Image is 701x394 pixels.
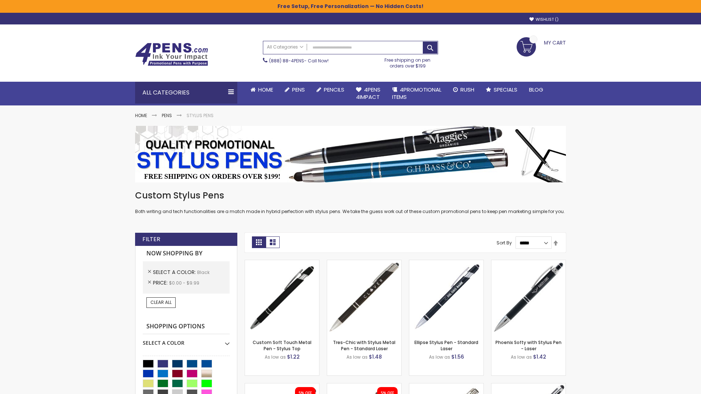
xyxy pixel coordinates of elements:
[523,82,549,98] a: Blog
[252,236,266,248] strong: Grid
[143,319,230,335] strong: Shopping Options
[150,299,172,305] span: Clear All
[292,86,305,93] span: Pens
[429,354,450,360] span: As low as
[135,82,237,104] div: All Categories
[333,339,395,351] a: Tres-Chic with Stylus Metal Pen - Standard Laser
[409,260,483,334] img: Ellipse Stylus Pen - Standard Laser-Black
[142,235,160,243] strong: Filter
[197,269,210,275] span: Black
[267,44,303,50] span: All Categories
[258,86,273,93] span: Home
[491,383,566,389] a: Metal Twist Promo Stylus Pen-Black
[346,354,368,360] span: As low as
[356,86,380,101] span: 4Pens 4impact
[245,260,319,266] a: Custom Soft Touch Stylus Pen-Black
[386,82,447,105] a: 4PROMOTIONALITEMS
[135,43,208,66] img: 4Pens Custom Pens and Promotional Products
[511,354,532,360] span: As low as
[491,260,566,266] a: Phoenix Softy with Stylus Pen - Laser-Black
[495,339,562,351] a: Phoenix Softy with Stylus Pen - Laser
[153,269,197,276] span: Select A Color
[533,353,546,360] span: $1.42
[265,354,286,360] span: As low as
[146,297,176,308] a: Clear All
[529,17,559,22] a: Wishlist
[409,383,483,389] a: Tres-Chic Touch Pen - Standard Laser-Black
[409,260,483,266] a: Ellipse Stylus Pen - Standard Laser-Black
[369,353,382,360] span: $1.48
[414,339,478,351] a: Ellipse Stylus Pen - Standard Laser
[327,260,401,334] img: Tres-Chic with Stylus Metal Pen - Standard Laser-Black
[311,82,350,98] a: Pencils
[263,41,307,53] a: All Categories
[143,334,230,347] div: Select A Color
[392,86,441,101] span: 4PROMOTIONAL ITEMS
[529,86,543,93] span: Blog
[377,54,438,69] div: Free shipping on pen orders over $199
[187,112,214,119] strong: Stylus Pens
[135,112,147,119] a: Home
[279,82,311,98] a: Pens
[135,190,566,201] h1: Custom Stylus Pens
[480,82,523,98] a: Specials
[269,58,304,64] a: (888) 88-4PENS
[245,383,319,389] a: Custom Recycled Fleetwood MonoChrome Stylus Satin Soft Touch Gel Pen-Black
[447,82,480,98] a: Rush
[350,82,386,105] a: 4Pens4impact
[327,260,401,266] a: Tres-Chic with Stylus Metal Pen - Standard Laser-Black
[135,190,566,215] div: Both writing and tech functionalities are a match made in hybrid perfection with stylus pens. We ...
[327,383,401,389] a: Custom Lexi Rose Gold Stylus Soft Touch Recycled Aluminum Pen-Black
[491,260,566,334] img: Phoenix Softy with Stylus Pen - Laser-Black
[494,86,517,93] span: Specials
[253,339,311,351] a: Custom Soft Touch Metal Pen - Stylus Top
[324,86,344,93] span: Pencils
[169,280,199,286] span: $0.00 - $9.99
[245,82,279,98] a: Home
[153,279,169,286] span: Price
[497,240,512,246] label: Sort By
[162,112,172,119] a: Pens
[287,353,300,360] span: $1.22
[269,58,329,64] span: - Call Now!
[460,86,474,93] span: Rush
[135,126,566,182] img: Stylus Pens
[143,246,230,261] strong: Now Shopping by
[245,260,319,334] img: Custom Soft Touch Stylus Pen-Black
[451,353,464,360] span: $1.56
